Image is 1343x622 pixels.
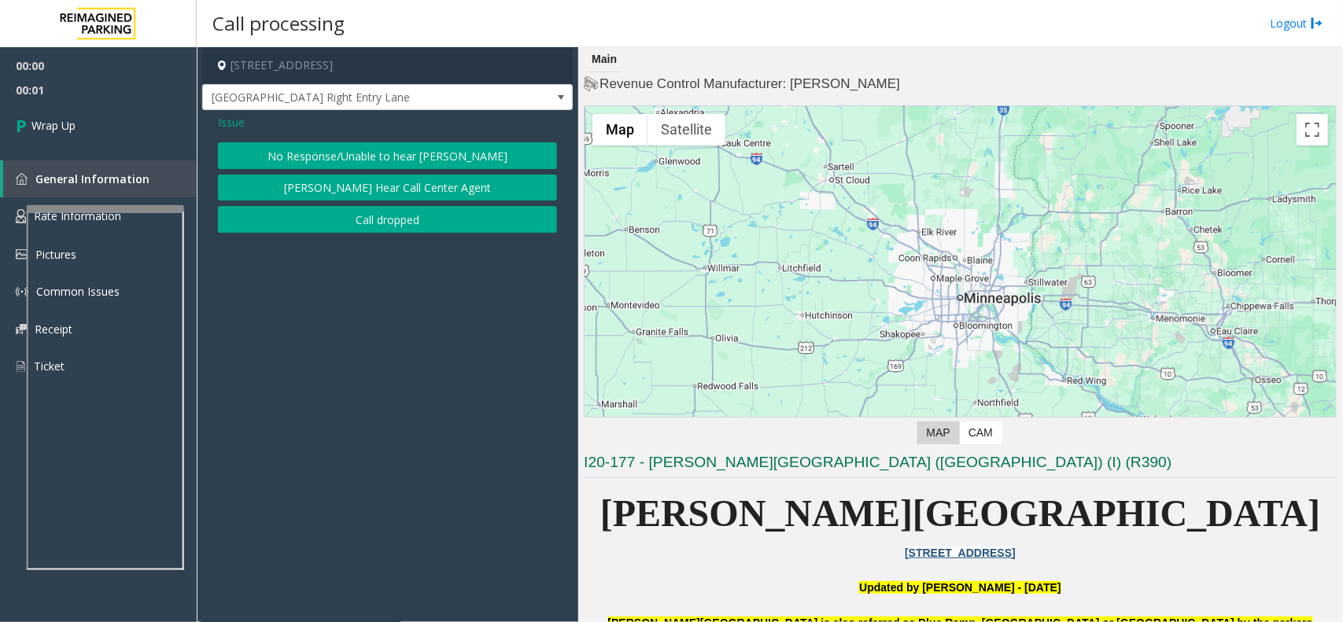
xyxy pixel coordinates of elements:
span: [PERSON_NAME][GEOGRAPHIC_DATA] [600,492,1321,534]
button: [PERSON_NAME] Hear Call Center Agent [218,175,557,201]
h4: Revenue Control Manufacturer: [PERSON_NAME] [584,75,1337,94]
img: 'icon' [16,249,28,259]
span: Issue [218,114,245,131]
img: logout [1311,15,1323,31]
span: [GEOGRAPHIC_DATA] Right Entry Lane [203,85,498,110]
a: General Information [3,160,197,197]
h3: Call processing [205,4,352,42]
img: 'icon' [16,285,28,298]
h3: I20-177 - [PERSON_NAME][GEOGRAPHIC_DATA] ([GEOGRAPHIC_DATA]) (I) (R390) [584,452,1337,478]
img: 'icon' [16,359,26,374]
img: 'icon' [16,209,26,223]
button: Show satellite imagery [648,114,725,145]
button: No Response/Unable to hear [PERSON_NAME] [218,142,557,169]
img: 'icon' [16,324,27,334]
h4: [STREET_ADDRESS] [202,47,573,84]
label: CAM [959,421,1002,444]
button: Toggle fullscreen view [1297,114,1328,145]
button: Call dropped [218,206,557,233]
a: [STREET_ADDRESS] [905,547,1016,559]
button: Show street map [592,114,648,145]
a: Logout [1270,15,1323,31]
font: Updated by [PERSON_NAME] - [DATE] [859,581,1061,594]
img: 'icon' [16,173,28,185]
div: Main [588,47,621,72]
span: Wrap Up [31,117,76,134]
div: 800 East 28th Street, Minneapolis, MN [950,274,971,303]
span: General Information [35,171,149,186]
label: Map [917,421,960,444]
